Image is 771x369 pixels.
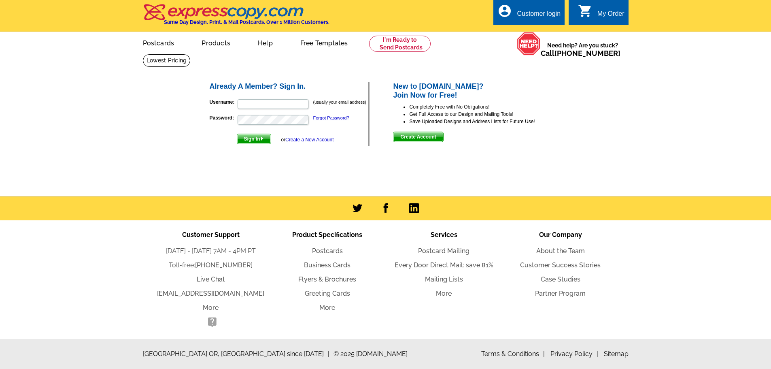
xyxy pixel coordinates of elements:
i: account_circle [497,4,512,18]
h4: Same Day Design, Print, & Mail Postcards. Over 1 Million Customers. [164,19,329,25]
label: Password: [210,114,237,122]
a: Case Studies [541,275,580,283]
li: Toll-free: [153,260,269,270]
a: More [436,290,452,297]
a: Customer Success Stories [520,261,601,269]
span: [GEOGRAPHIC_DATA] OR, [GEOGRAPHIC_DATA] since [DATE] [143,349,329,359]
img: help [517,32,541,55]
a: More [319,304,335,311]
label: Username: [210,98,237,106]
div: Customer login [517,10,561,21]
a: Privacy Policy [550,350,598,358]
div: or [281,136,333,143]
a: Mailing Lists [425,275,463,283]
button: Create Account [393,132,443,142]
a: shopping_cart My Order [578,9,624,19]
span: © 2025 [DOMAIN_NAME] [333,349,408,359]
span: Our Company [539,231,582,239]
a: Postcards [312,247,343,255]
a: account_circle Customer login [497,9,561,19]
a: Free Templates [287,33,361,52]
span: Customer Support [182,231,240,239]
a: Sitemap [604,350,629,358]
a: Products [189,33,243,52]
div: My Order [597,10,624,21]
a: More [203,304,219,311]
a: [PHONE_NUMBER] [195,261,253,269]
a: Greeting Cards [305,290,350,297]
a: Same Day Design, Print, & Mail Postcards. Over 1 Million Customers. [143,10,329,25]
a: Every Door Direct Mail: save 81% [395,261,493,269]
img: button-next-arrow-white.png [260,137,264,141]
li: Get Full Access to our Design and Mailing Tools! [409,111,563,118]
span: Services [431,231,457,239]
span: Need help? Are you stuck? [541,41,624,58]
a: Business Cards [304,261,350,269]
li: [DATE] - [DATE] 7AM - 4PM PT [153,246,269,256]
span: Call [541,49,620,58]
a: Partner Program [535,290,586,297]
a: Postcards [130,33,187,52]
a: Create a New Account [285,137,333,143]
button: Sign In [237,134,271,144]
small: (usually your email address) [313,100,366,105]
a: Live Chat [197,275,225,283]
a: Help [245,33,286,52]
a: About the Team [536,247,585,255]
li: Save Uploaded Designs and Address Lists for Future Use! [409,118,563,125]
a: Flyers & Brochures [298,275,356,283]
h2: New to [DOMAIN_NAME]? Join Now for Free! [393,82,563,100]
a: Postcard Mailing [418,247,469,255]
a: Forgot Password? [313,115,349,120]
span: Product Specifications [292,231,362,239]
h2: Already A Member? Sign In. [210,82,369,91]
a: Terms & Conditions [481,350,545,358]
a: [PHONE_NUMBER] [554,49,620,58]
li: Completely Free with No Obligations! [409,103,563,111]
i: shopping_cart [578,4,593,18]
a: [EMAIL_ADDRESS][DOMAIN_NAME] [157,290,264,297]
